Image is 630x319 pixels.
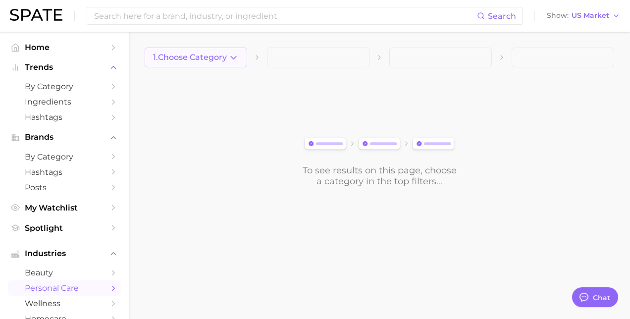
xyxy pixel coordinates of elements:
[25,283,104,293] span: personal care
[8,109,121,125] a: Hashtags
[572,13,609,18] span: US Market
[8,246,121,261] button: Industries
[8,296,121,311] a: wellness
[25,183,104,192] span: Posts
[8,60,121,75] button: Trends
[8,94,121,109] a: Ingredients
[25,133,104,142] span: Brands
[8,164,121,180] a: Hashtags
[25,299,104,308] span: wellness
[10,9,62,21] img: SPATE
[25,82,104,91] span: by Category
[8,79,121,94] a: by Category
[153,53,227,62] span: 1. Choose Category
[8,149,121,164] a: by Category
[8,130,121,145] button: Brands
[8,200,121,215] a: My Watchlist
[25,63,104,72] span: Trends
[488,11,516,21] span: Search
[25,152,104,161] span: by Category
[145,48,247,67] button: 1.Choose Category
[25,43,104,52] span: Home
[302,136,457,153] img: svg%3e
[25,112,104,122] span: Hashtags
[544,9,623,22] button: ShowUS Market
[25,203,104,213] span: My Watchlist
[8,220,121,236] a: Spotlight
[25,249,104,258] span: Industries
[547,13,569,18] span: Show
[25,97,104,106] span: Ingredients
[25,223,104,233] span: Spotlight
[25,167,104,177] span: Hashtags
[8,40,121,55] a: Home
[8,180,121,195] a: Posts
[302,165,457,187] div: To see results on this page, choose a category in the top filters...
[25,268,104,277] span: beauty
[8,280,121,296] a: personal care
[8,265,121,280] a: beauty
[93,7,477,24] input: Search here for a brand, industry, or ingredient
